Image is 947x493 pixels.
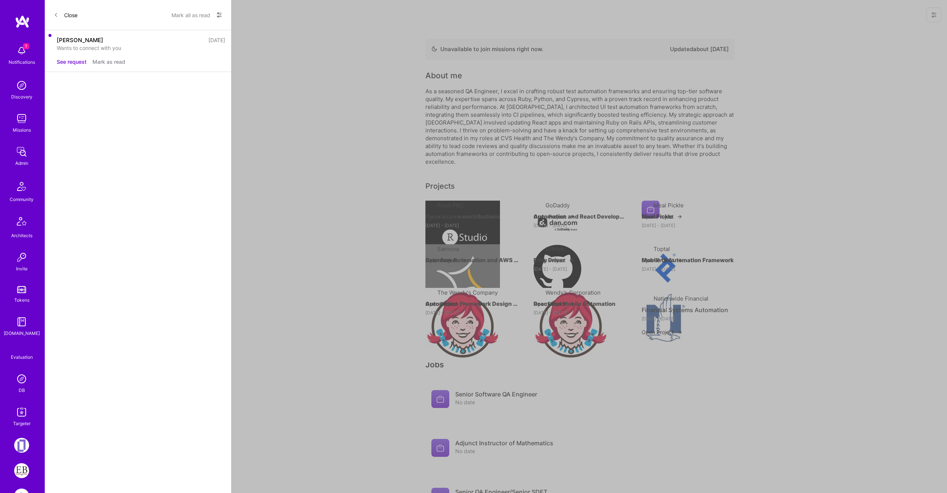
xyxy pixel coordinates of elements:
[12,463,31,478] a: EmployBridge: Build out new age Integration Hub for legacy company
[14,438,29,453] img: Terrascope: Build a smart-carbon-measurement platform (SaaS)
[54,9,78,21] button: Close
[14,296,29,304] div: Tokens
[14,250,29,265] img: Invite
[57,36,103,44] div: [PERSON_NAME]
[14,314,29,329] img: guide book
[172,9,210,21] button: Mark all as read
[15,159,28,167] div: Admin
[14,405,29,420] img: Skill Targeter
[14,463,29,478] img: EmployBridge: Build out new age Integration Hub for legacy company
[57,44,225,52] div: Wants to connect with you
[19,348,25,353] i: icon SelectionTeam
[208,36,225,44] div: [DATE]
[10,195,34,203] div: Community
[11,353,33,361] div: Evaluation
[23,43,29,49] span: 1
[16,265,28,273] div: Invite
[11,232,32,239] div: Architects
[14,111,29,126] img: teamwork
[14,43,29,58] img: bell
[57,58,86,66] button: See request
[4,329,40,337] div: [DOMAIN_NAME]
[9,58,35,66] div: Notifications
[92,58,125,66] button: Mark as read
[14,78,29,93] img: discovery
[19,386,25,394] div: DB
[13,178,31,195] img: Community
[15,15,30,28] img: logo
[14,371,29,386] img: Admin Search
[11,93,32,101] div: Discovery
[13,420,31,427] div: Targeter
[13,126,31,134] div: Missions
[12,438,31,453] a: Terrascope: Build a smart-carbon-measurement platform (SaaS)
[13,214,31,232] img: Architects
[17,286,26,293] img: tokens
[14,144,29,159] img: admin teamwork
